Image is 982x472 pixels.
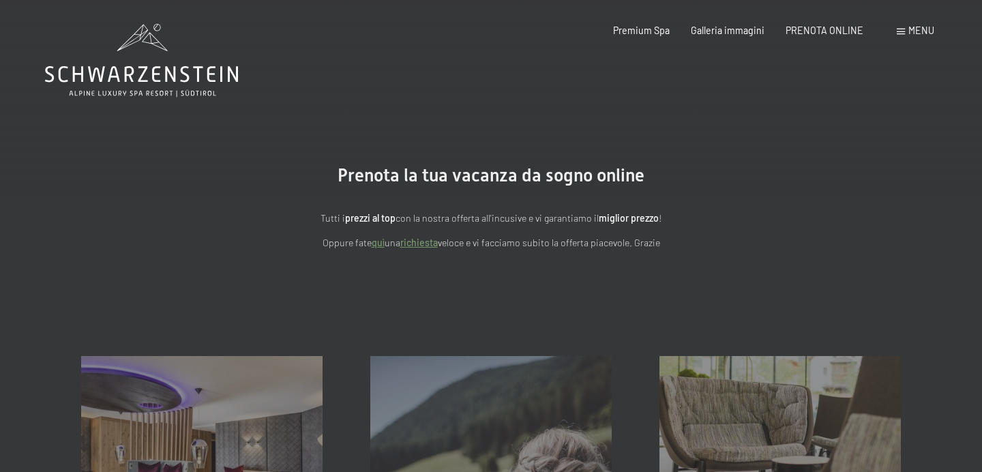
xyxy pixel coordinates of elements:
strong: prezzi al top [345,212,396,224]
a: PRENOTA ONLINE [786,25,863,36]
a: Premium Spa [613,25,670,36]
strong: miglior prezzo [599,212,659,224]
span: Prenota la tua vacanza da sogno online [338,165,644,186]
a: Galleria immagini [691,25,764,36]
span: Menu [908,25,934,36]
p: Tutti i con la nostra offerta all'incusive e vi garantiamo il ! [191,211,791,226]
a: quì [372,237,385,248]
p: Oppure fate una veloce e vi facciamo subito la offerta piacevole. Grazie [191,235,791,251]
a: richiesta [400,237,438,248]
